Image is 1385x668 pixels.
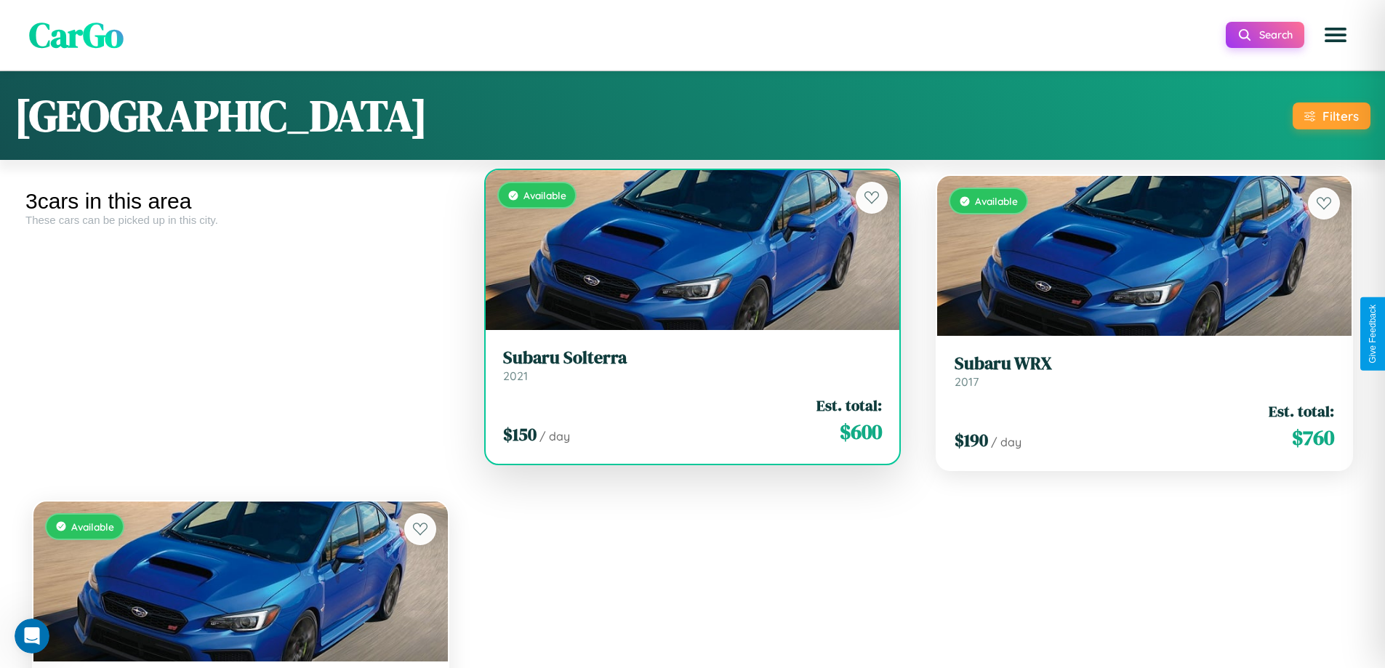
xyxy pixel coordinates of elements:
[503,347,883,383] a: Subaru Solterra2021
[1292,423,1334,452] span: $ 760
[71,520,114,533] span: Available
[523,189,566,201] span: Available
[955,428,988,452] span: $ 190
[1315,15,1356,55] button: Open menu
[503,369,528,383] span: 2021
[503,422,537,446] span: $ 150
[29,11,124,59] span: CarGo
[1322,108,1359,124] div: Filters
[503,347,883,369] h3: Subaru Solterra
[955,374,979,389] span: 2017
[1259,28,1293,41] span: Search
[15,86,427,145] h1: [GEOGRAPHIC_DATA]
[1293,102,1370,129] button: Filters
[539,429,570,443] span: / day
[840,417,882,446] span: $ 600
[1226,22,1304,48] button: Search
[955,353,1334,374] h3: Subaru WRX
[1368,305,1378,363] div: Give Feedback
[975,195,1018,207] span: Available
[25,214,456,226] div: These cars can be picked up in this city.
[25,189,456,214] div: 3 cars in this area
[955,353,1334,389] a: Subaru WRX2017
[991,435,1021,449] span: / day
[1269,401,1334,422] span: Est. total:
[15,619,49,653] iframe: Intercom live chat
[816,395,882,416] span: Est. total:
